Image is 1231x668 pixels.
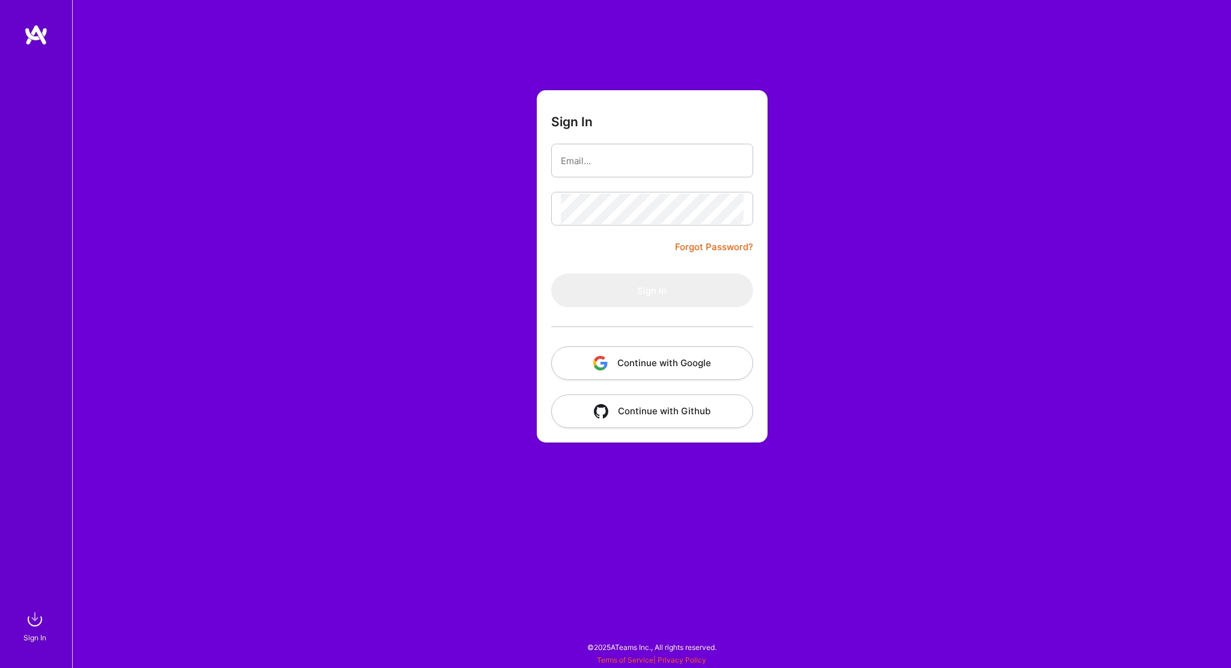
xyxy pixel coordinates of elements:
span: | [597,655,706,664]
h3: Sign In [551,114,593,129]
a: Privacy Policy [658,655,706,664]
a: Forgot Password? [675,240,753,254]
div: © 2025 ATeams Inc., All rights reserved. [72,632,1231,662]
button: Sign In [551,274,753,307]
button: Continue with Google [551,346,753,380]
img: icon [594,404,608,418]
a: sign inSign In [25,607,47,644]
img: sign in [23,607,47,631]
a: Terms of Service [597,655,653,664]
button: Continue with Github [551,394,753,428]
img: logo [24,24,48,46]
div: Sign In [23,631,46,644]
input: Email... [561,146,744,176]
img: icon [593,356,608,370]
